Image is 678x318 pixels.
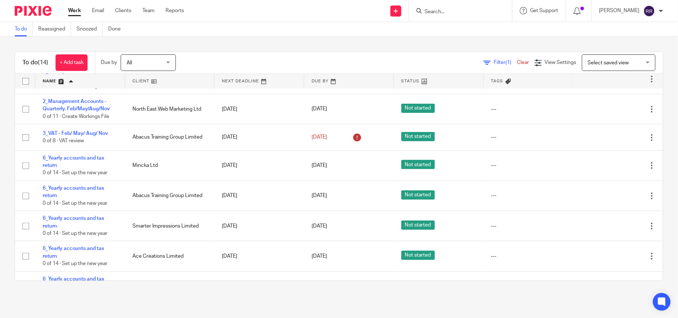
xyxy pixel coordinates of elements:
span: [DATE] [312,193,327,199]
a: 3_VAT - Feb/ May/ Aug/ Nov [43,131,108,136]
span: (14) [38,60,48,65]
span: Not started [401,221,435,230]
p: Due by [101,59,117,66]
h1: To do [22,59,48,67]
span: [DATE] [312,107,327,112]
span: 0 of 14 · Create Workings File [43,84,109,89]
span: [DATE] [312,224,327,229]
span: 0 of 14 · Set up the new year [43,261,107,266]
td: Abacus Training Group Limited [125,124,215,150]
span: (1) [505,60,511,65]
a: Snoozed [77,22,103,36]
span: [DATE] [312,163,327,168]
td: North East Web Marketing Ltd [125,94,215,124]
td: [PERSON_NAME] FINANCIAL SERVICES LIMITED [125,271,215,309]
td: [DATE] [214,211,304,241]
span: Not started [401,190,435,200]
td: [DATE] [214,181,304,211]
div: --- [491,253,566,260]
img: Pixie [15,6,52,16]
a: Clear [517,60,529,65]
a: 2_Management Accounts - Quarterly. Feb/May/Aug/Nov [43,99,110,111]
a: Reports [166,7,184,14]
span: Tags [491,79,504,83]
div: --- [491,162,566,169]
a: Team [142,7,155,14]
span: [DATE] [312,135,327,140]
span: 0 of 14 · Set up the new year [43,231,107,236]
span: 0 of 11 · Create Workings File [43,114,109,119]
span: Get Support [530,8,558,13]
a: 6_Yearly accounts and tax return [43,186,104,198]
span: [DATE] [312,254,327,259]
span: View Settings [545,60,576,65]
a: To do [15,22,33,36]
td: [DATE] [214,94,304,124]
a: 6_Yearly accounts and tax return [43,246,104,258]
a: 6_Yearly accounts and tax return [43,276,104,289]
span: Not started [401,132,435,141]
a: Reassigned [38,22,71,36]
a: Email [92,7,104,14]
span: 0 of 8 · VAT review [43,139,84,144]
input: Search [424,9,490,15]
span: Not started [401,160,435,169]
div: --- [491,222,566,230]
a: Done [108,22,126,36]
td: [DATE] [214,150,304,181]
div: --- [491,133,566,141]
a: + Add task [56,54,88,71]
a: 6_Yearly accounts and tax return [43,156,104,168]
span: Not started [401,251,435,260]
a: Clients [115,7,131,14]
td: [DATE] [214,241,304,271]
div: --- [491,106,566,113]
span: Select saved view [588,60,629,65]
a: Work [68,7,81,14]
div: --- [491,192,566,199]
a: 6_Yearly accounts and tax return [43,216,104,228]
span: 0 of 14 · Set up the new year [43,201,107,206]
td: [DATE] [214,124,304,150]
span: 0 of 14 · Set up the new year [43,171,107,176]
span: All [127,60,132,65]
span: Filter [494,60,517,65]
td: [DATE] [214,271,304,309]
span: Not started [401,104,435,113]
td: Abacus Training Group Limited [125,181,215,211]
td: Smarter Impressions Limited [125,211,215,241]
img: svg%3E [643,5,655,17]
td: Ace Creations Limited [125,241,215,271]
p: [PERSON_NAME] [599,7,640,14]
td: Mincka Ltd [125,150,215,181]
